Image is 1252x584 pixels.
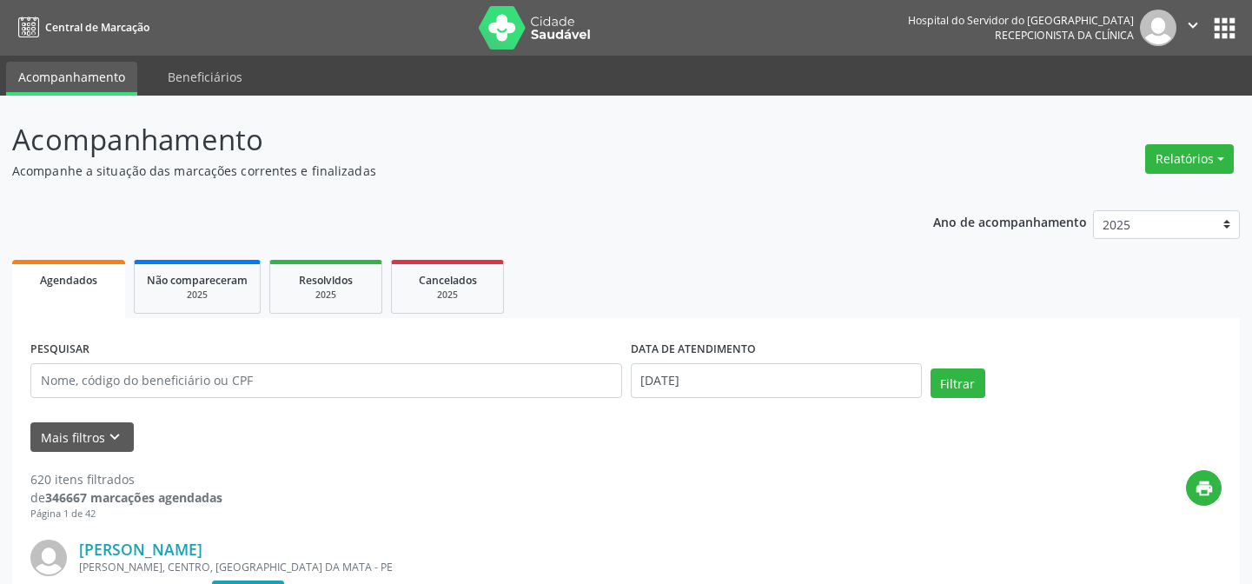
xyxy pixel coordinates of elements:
[419,273,477,288] span: Cancelados
[45,489,222,506] strong: 346667 marcações agendadas
[30,470,222,488] div: 620 itens filtrados
[931,368,985,398] button: Filtrar
[631,363,922,398] input: Selecione um intervalo
[30,422,134,453] button: Mais filtroskeyboard_arrow_down
[79,560,961,574] div: [PERSON_NAME], CENTRO, [GEOGRAPHIC_DATA] DA MATA - PE
[12,118,871,162] p: Acompanhamento
[79,540,202,559] a: [PERSON_NAME]
[6,62,137,96] a: Acompanhamento
[40,273,97,288] span: Agendados
[282,289,369,302] div: 2025
[45,20,149,35] span: Central de Marcação
[30,507,222,521] div: Página 1 de 42
[1140,10,1176,46] img: img
[404,289,491,302] div: 2025
[908,13,1134,28] div: Hospital do Servidor do [GEOGRAPHIC_DATA]
[105,428,124,447] i: keyboard_arrow_down
[147,289,248,302] div: 2025
[1195,479,1214,498] i: print
[631,336,756,363] label: DATA DE ATENDIMENTO
[30,363,622,398] input: Nome, código do beneficiário ou CPF
[1209,13,1240,43] button: apps
[933,210,1087,232] p: Ano de acompanhamento
[12,162,871,180] p: Acompanhe a situação das marcações correntes e finalizadas
[1145,144,1234,174] button: Relatórios
[1186,470,1222,506] button: print
[1183,16,1202,35] i: 
[995,28,1134,43] span: Recepcionista da clínica
[299,273,353,288] span: Resolvidos
[147,273,248,288] span: Não compareceram
[1176,10,1209,46] button: 
[156,62,255,92] a: Beneficiários
[30,336,89,363] label: PESQUISAR
[30,540,67,576] img: img
[12,13,149,42] a: Central de Marcação
[30,488,222,507] div: de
